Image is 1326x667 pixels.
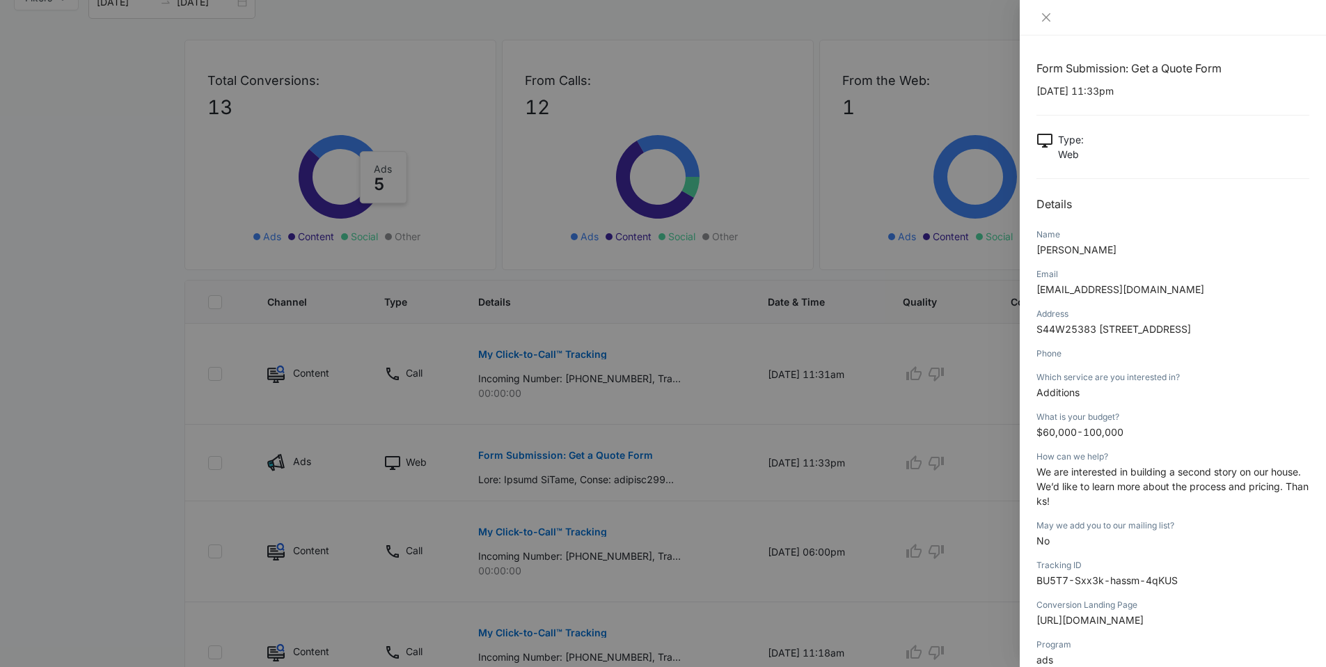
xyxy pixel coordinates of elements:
[139,81,150,92] img: tab_keywords_by_traffic_grey.svg
[1036,519,1309,532] div: May we add you to our mailing list?
[22,36,33,47] img: website_grey.svg
[1036,450,1309,463] div: How can we help?
[1036,323,1191,335] span: S44W25383 [STREET_ADDRESS]
[1036,535,1050,547] span: No
[53,82,125,91] div: Domain Overview
[1036,11,1056,24] button: Close
[1036,574,1178,586] span: BU5T7-Sxx3k-hassm-4qKUS
[154,82,235,91] div: Keywords by Traffic
[39,22,68,33] div: v 4.0.25
[22,22,33,33] img: logo_orange.svg
[1036,308,1309,320] div: Address
[1036,466,1309,507] span: We are interested in building a second story on our house. We’d like to learn more about the proc...
[1036,244,1116,256] span: [PERSON_NAME]
[1036,599,1309,611] div: Conversion Landing Page
[1058,147,1084,162] p: Web
[1036,426,1123,438] span: $60,000-100,000
[1036,347,1309,360] div: Phone
[1041,12,1052,23] span: close
[1036,614,1144,626] span: [URL][DOMAIN_NAME]
[1036,371,1309,384] div: Which service are you interested in?
[1036,196,1309,212] h2: Details
[1036,84,1309,98] p: [DATE] 11:33pm
[1036,654,1053,666] span: ads
[1036,386,1080,398] span: Additions
[1036,559,1309,572] div: Tracking ID
[1036,268,1309,281] div: Email
[1036,60,1309,77] h1: Form Submission: Get a Quote Form
[1036,638,1309,651] div: Program
[36,36,153,47] div: Domain: [DOMAIN_NAME]
[1036,411,1309,423] div: What is your budget?
[1058,132,1084,147] p: Type :
[1036,228,1309,241] div: Name
[38,81,49,92] img: tab_domain_overview_orange.svg
[1036,283,1204,295] span: [EMAIL_ADDRESS][DOMAIN_NAME]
